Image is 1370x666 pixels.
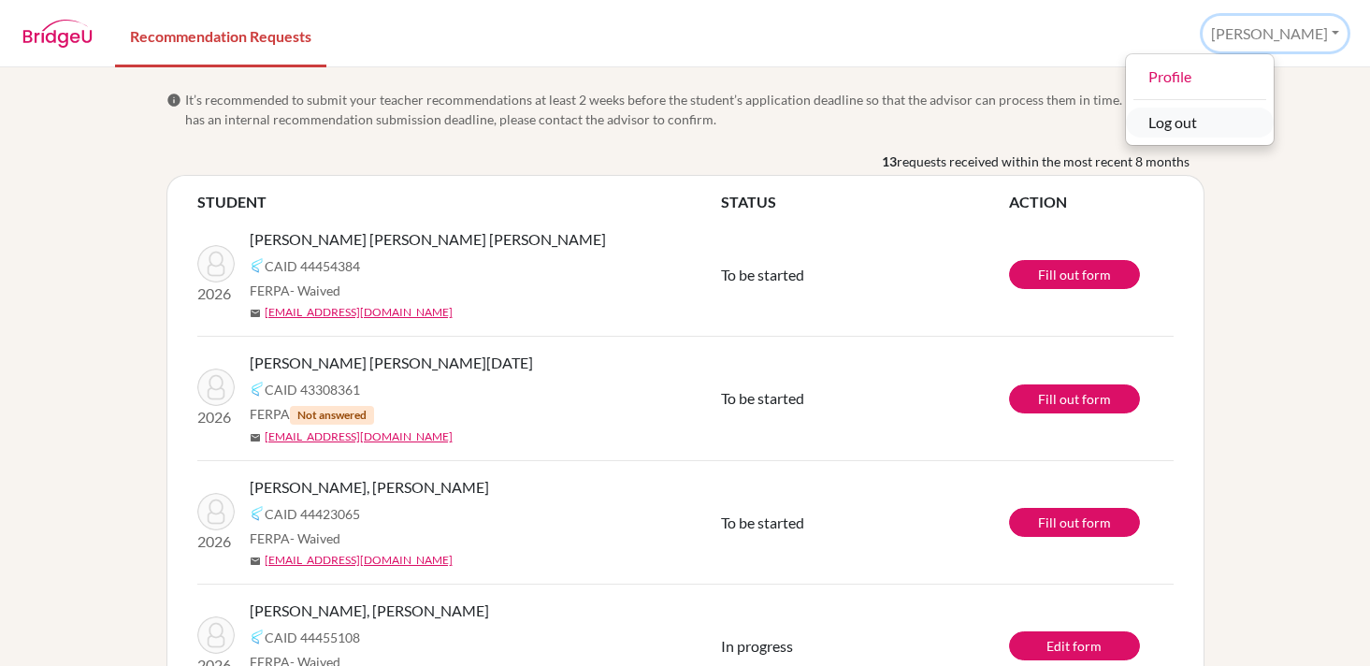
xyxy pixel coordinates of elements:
[265,304,453,321] a: [EMAIL_ADDRESS][DOMAIN_NAME]
[250,506,265,521] img: Common App logo
[250,404,374,425] span: FERPA
[721,266,804,283] span: To be started
[1009,631,1140,660] a: Edit form
[250,432,261,443] span: mail
[721,637,793,655] span: In progress
[250,308,261,319] span: mail
[1126,62,1274,92] a: Profile
[250,382,265,397] img: Common App logo
[197,406,235,428] p: 2026
[265,552,453,569] a: [EMAIL_ADDRESS][DOMAIN_NAME]
[166,93,181,108] span: info
[185,90,1204,129] span: It’s recommended to submit your teacher recommendations at least 2 weeks before the student’s app...
[1009,191,1174,213] th: ACTION
[1009,508,1140,537] a: Fill out form
[250,630,265,644] img: Common App logo
[250,258,265,273] img: Common App logo
[22,20,93,48] img: BridgeU logo
[882,152,897,171] b: 13
[197,493,235,530] img: Delgado Cardenal, Gabriel Alejandro
[250,556,261,567] span: mail
[265,628,360,647] span: CAID 44455108
[290,406,374,425] span: Not answered
[290,282,340,298] span: - Waived
[1125,53,1275,146] div: [PERSON_NAME]
[250,476,489,499] span: [PERSON_NAME], [PERSON_NAME]
[721,389,804,407] span: To be started
[897,152,1190,171] span: requests received within the most recent 8 months
[250,281,340,300] span: FERPA
[265,428,453,445] a: [EMAIL_ADDRESS][DOMAIN_NAME]
[1009,384,1140,413] a: Fill out form
[250,528,340,548] span: FERPA
[197,245,235,282] img: Rodriguez Fernandez, Camilla Alexandra
[1126,108,1274,138] button: Log out
[1203,16,1348,51] button: [PERSON_NAME]
[265,256,360,276] span: CAID 44454384
[265,504,360,524] span: CAID 44423065
[197,282,235,305] p: 2026
[1009,260,1140,289] a: Fill out form
[250,600,489,622] span: [PERSON_NAME], [PERSON_NAME]
[115,3,326,67] a: Recommendation Requests
[250,228,606,251] span: [PERSON_NAME] [PERSON_NAME] [PERSON_NAME]
[197,369,235,406] img: De Villers Sequeira, Lucia Marie
[290,530,340,546] span: - Waived
[250,352,533,374] span: [PERSON_NAME] [PERSON_NAME][DATE]
[721,191,1009,213] th: STATUS
[721,514,804,531] span: To be started
[197,616,235,654] img: Zavala Cross, Miguel Ernesto
[197,191,721,213] th: STUDENT
[197,530,235,553] p: 2026
[265,380,360,399] span: CAID 43308361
